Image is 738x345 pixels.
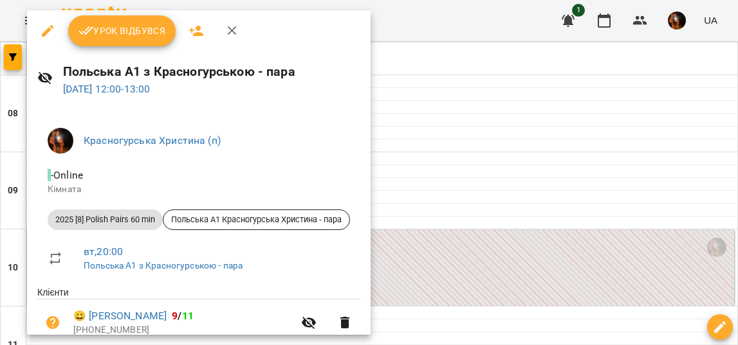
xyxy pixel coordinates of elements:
button: Урок відбувся [68,15,176,46]
span: 11 [182,310,194,322]
a: [DATE] 12:00-13:00 [63,83,151,95]
span: Урок відбувся [78,23,166,39]
span: 2025 [8] Polish Pairs 60 min [48,214,163,226]
p: Кімната [48,183,350,196]
p: [PHONE_NUMBER] [73,324,293,337]
a: вт , 20:00 [84,245,123,258]
span: Польська А1 Красногурська Христина - пара [163,214,349,226]
button: Візит ще не сплачено. Додати оплату? [37,307,68,338]
h6: Польська А1 з Красногурською - пара [63,62,360,82]
b: / [172,310,194,322]
a: 😀 [PERSON_NAME] [73,308,167,324]
a: Польська А1 з Красногурською - пара [84,260,243,270]
img: 6e701af36e5fc41b3ad9d440b096a59c.jpg [48,128,73,154]
a: Красногурська Христина (п) [84,134,221,146]
div: Польська А1 Красногурська Христина - пара [163,209,350,230]
span: - Online [48,169,86,181]
span: 9 [172,310,178,322]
